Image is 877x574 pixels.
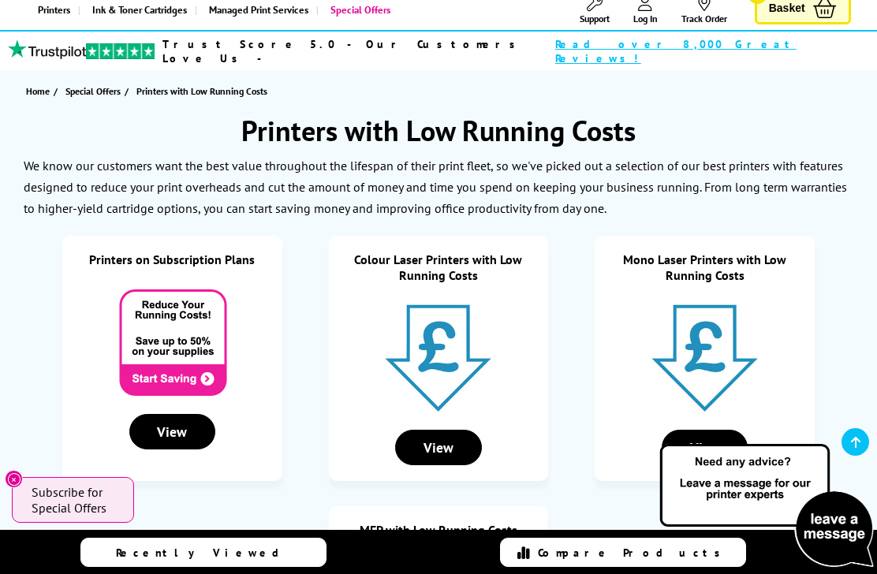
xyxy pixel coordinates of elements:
[500,538,746,567] a: Compare Products
[129,424,215,440] a: View
[24,158,847,216] p: We know our customers want the best value throughout the lifespan of their print fleet, so we've ...
[26,83,54,99] a: Home
[354,252,522,283] a: Colour Laser Printers with Low Running Costs
[65,83,125,99] a: Special Offers
[136,85,267,97] span: Printers with Low Running Costs
[16,112,861,149] h1: Printers with Low Running Costs
[656,442,877,571] img: Open Live Chat window
[395,430,481,465] div: View
[113,283,231,401] img: Printers on Subscription Plans
[80,538,327,567] a: Recently Viewed
[360,522,517,538] a: MFP with Low Running Costs
[623,252,786,283] a: Mono Laser Printers with Low Running Costs
[32,484,118,516] span: Subscribe for Special Offers
[5,470,23,488] button: Close
[86,43,155,59] img: trustpilot rating
[379,299,498,417] img: Colour Laser Printers with Low Running Costs
[555,37,835,65] span: Read over 8,000 Great Reviews!
[116,546,295,560] span: Recently Viewed
[8,39,86,59] img: trustpilot rating
[129,414,215,449] div: View
[662,440,748,456] a: View
[162,37,834,65] a: Trust Score 5.0 - Our Customers Love Us -Read over 8,000 Great Reviews!
[395,440,481,456] a: View
[633,13,658,24] span: Log In
[646,299,764,417] img: Mono Laser Printers with Low Running Costs
[65,83,121,99] span: Special Offers
[662,430,748,465] div: View
[538,546,729,560] span: Compare Products
[580,13,610,24] span: Support
[89,252,255,267] a: Printers on Subscription Plans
